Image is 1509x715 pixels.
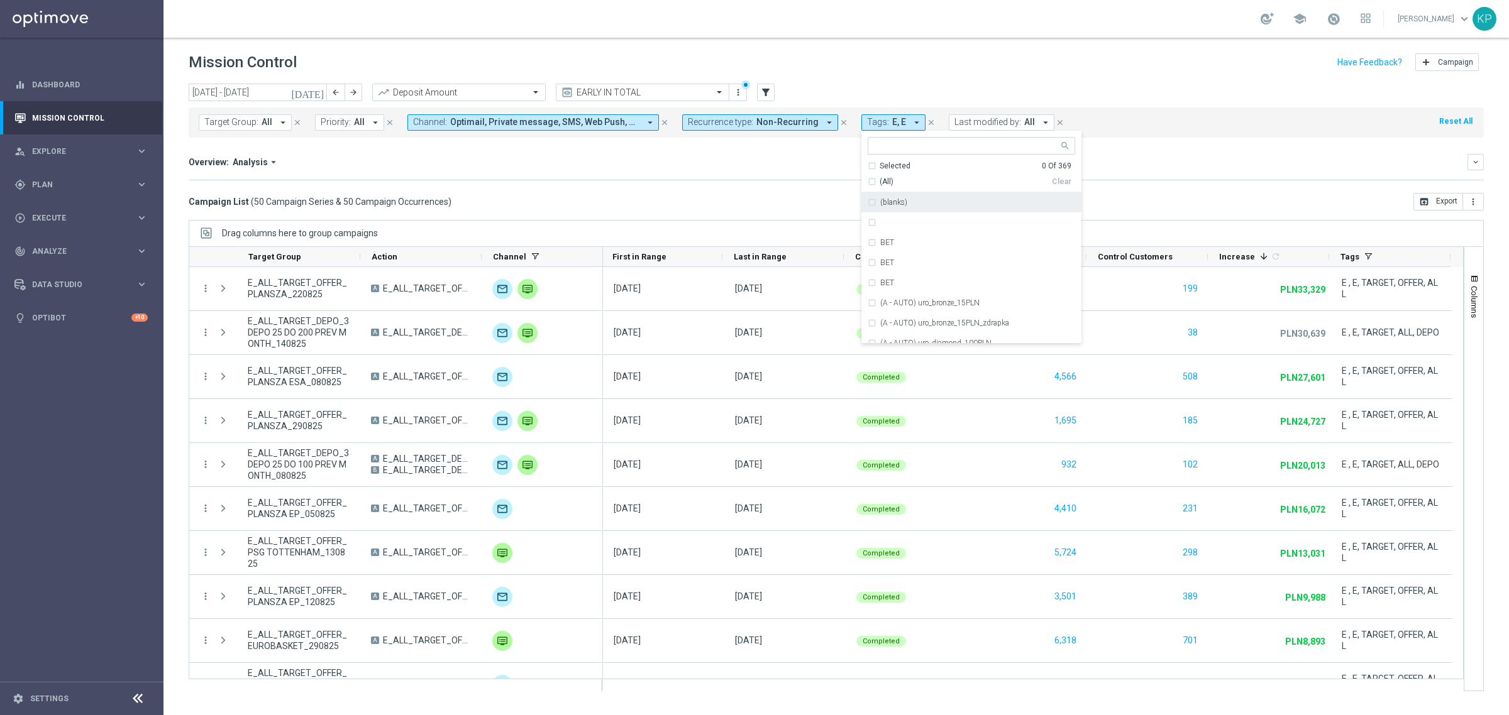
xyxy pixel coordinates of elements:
span: Execute [32,214,136,222]
span: E_ALL_TARGET_OFFER_PSG TOTTENHAM_130825 [248,535,350,569]
span: First in Range [612,252,666,261]
div: 29 Aug 2025, Friday [614,415,641,426]
div: 22 Aug 2025, Friday [735,283,762,294]
span: All [262,117,272,128]
span: A [371,592,379,600]
span: Tags [1340,252,1359,261]
span: A [371,285,379,292]
div: Optimail [492,455,512,475]
span: Increase [1219,252,1255,261]
span: Analyze [32,248,136,255]
span: Optimail Private message SMS Web Push + 1 more [450,117,639,128]
span: Completed [863,373,900,381]
span: E , E, TARGET, OFFER, ALL [1342,365,1442,388]
i: close [385,118,394,127]
input: Have Feedback? [1337,58,1402,67]
div: 13 Aug 2025, Wednesday [735,547,762,558]
span: E_ALL_TARGET_DEPO_3DEPO 25 DO 100 PREV MONTH B_080825 [383,464,471,476]
i: more_vert [200,415,211,426]
i: close [660,118,669,127]
button: arrow_back [327,84,345,101]
a: Mission Control [32,101,148,134]
i: close [1056,118,1064,127]
colored-tag: Completed [856,591,906,603]
a: Dashboard [32,68,148,101]
p: PLN20,013 [1280,460,1325,471]
button: track_changes Analyze keyboard_arrow_right [14,246,148,256]
button: play_circle_outline Execute keyboard_arrow_right [14,213,148,223]
button: person_search Explore keyboard_arrow_right [14,146,148,156]
div: Dashboard [14,68,148,101]
div: Row Groups [222,228,378,238]
div: (A - AUTO) uro_bronze_15PLN_zdrapka [868,313,1075,333]
div: 30 Aug 2025, Saturday [614,635,641,646]
div: 14 Aug 2025, Thursday [735,327,762,338]
span: Completed [863,505,900,513]
i: arrow_drop_down [644,117,656,128]
span: school [1293,12,1307,26]
div: 12 Aug 2025, Tuesday [614,591,641,602]
i: arrow_drop_down [1040,117,1051,128]
img: Private message [492,543,512,563]
div: Data Studio [14,279,136,290]
i: arrow_drop_down [370,117,381,128]
div: (A - AUTO) uro_diamond_100PLN [868,333,1075,353]
span: Plan [32,181,136,188]
span: A [371,636,379,644]
button: 185 [1181,413,1199,428]
span: E_ALL_TARGET_OFFER_PLANSZA_290825 [248,409,350,432]
button: filter_alt [757,84,775,101]
span: Columns [1469,286,1479,318]
button: 5,724 [1053,545,1078,560]
span: E_ALL_TARGET_OFFER_PLANSZA ESA_080825 [248,365,350,388]
div: Optimail [492,411,512,431]
span: Completed [863,593,900,601]
div: Analyze [14,246,136,257]
img: Optimail [492,323,512,343]
button: arrow_forward [345,84,362,101]
button: close [1054,116,1066,129]
button: 1,695 [1053,413,1078,428]
span: A [371,373,379,380]
span: B [371,466,379,474]
div: equalizer Dashboard [14,80,148,90]
div: Optimail [492,367,512,387]
button: keyboard_arrow_down [1468,154,1484,170]
ng-dropdown-panel: Options list [861,161,1081,344]
button: close [384,116,395,129]
i: arrow_forward [349,88,358,97]
button: Channel: Optimail, Private message, SMS, Web Push, XtremePush arrow_drop_down [407,114,659,131]
label: (blanks) [880,199,907,206]
button: gps_fixed Plan keyboard_arrow_right [14,180,148,190]
p: PLN24,727 [1280,416,1325,427]
colored-tag: Completed [856,415,906,427]
span: Tags: [867,117,889,128]
span: A [371,329,379,336]
button: 231 [1181,501,1199,516]
div: KP [1473,7,1496,31]
span: Completed [863,417,900,425]
label: BET [880,259,894,266]
span: E_ALL_TARGET_OFFER_PLANSZA EP_120825 [383,591,471,602]
span: Completed [863,549,900,557]
span: E_ALL_TARGET_DEPO_3DEPO 25 DO 100 PREV MONTH A_080825 [383,453,471,464]
colored-tag: Completed [856,283,906,295]
div: Optimail [492,279,512,299]
label: (A - AUTO) uro_diamond_100PLN [880,339,992,347]
i: [DATE] [291,87,325,98]
i: lightbulb [14,312,26,324]
button: more_vert [200,547,211,558]
span: Current Status [855,252,912,261]
label: BET [880,239,894,246]
span: E_ALL_TARGET_OFFER_PLANSZA_220825 [248,277,350,300]
span: E_ALL_TARGET_OFFER_PLANSZA EP_050825 [248,497,350,520]
i: more_vert [200,327,211,338]
button: more_vert [1463,193,1484,210]
span: (All) [880,177,893,187]
span: E_ALL_TARGET_OFFER_1-2DEPO WO EL EUROPUCHAROW_270825 [248,667,350,701]
span: E , E, TARGET, ALL, DEPO [1342,459,1439,470]
span: Target Group [248,252,301,261]
colored-tag: Completed [856,547,906,559]
div: Private message [517,279,538,299]
h3: Overview: [189,156,229,168]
